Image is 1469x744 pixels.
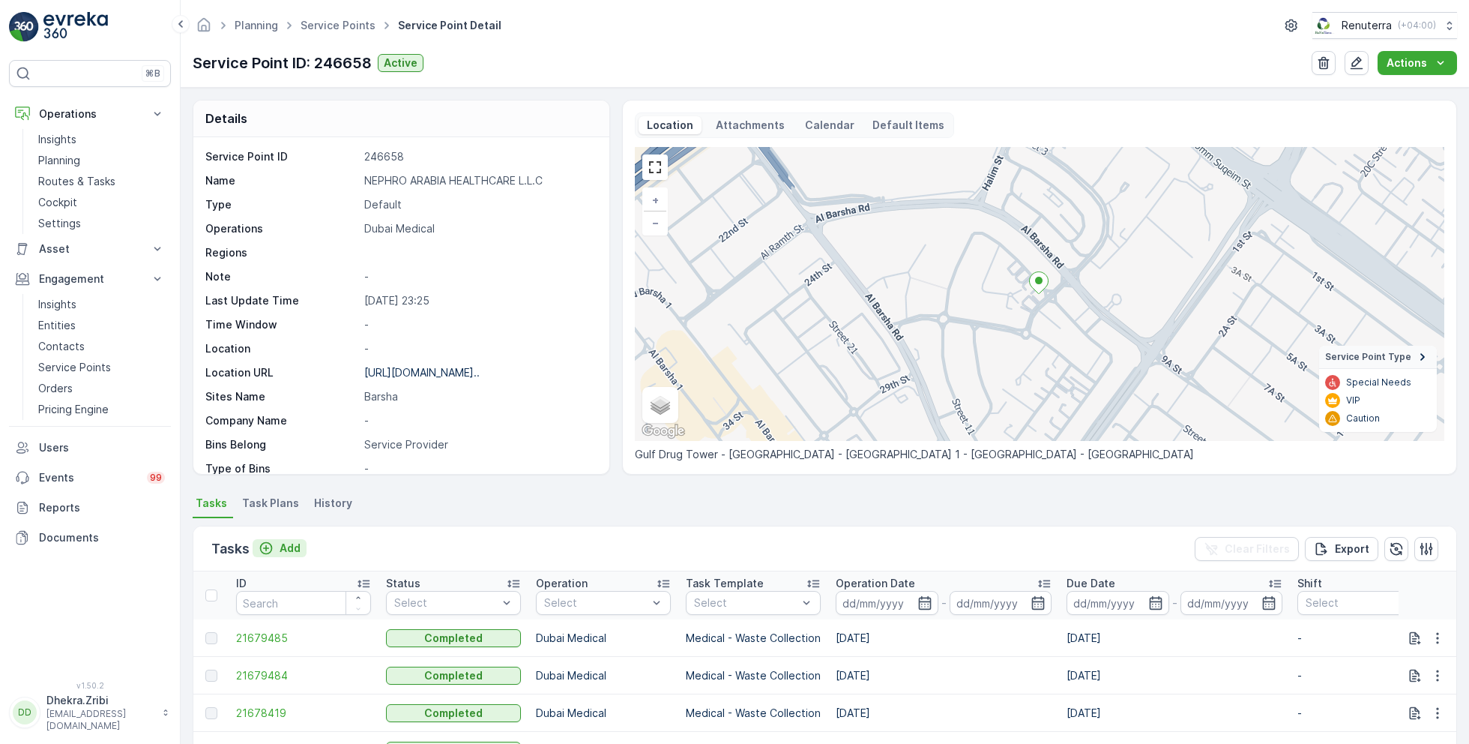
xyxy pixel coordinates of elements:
p: Location URL [205,365,358,380]
p: Default [364,197,594,212]
a: 21679484 [236,668,371,683]
a: View Fullscreen [644,156,666,178]
p: Insights [38,132,76,147]
button: Clear Filters [1195,537,1299,561]
p: Completed [424,706,483,721]
button: Operations [9,99,171,129]
p: Tasks [211,538,250,559]
input: dd/mm/yyyy [950,591,1052,615]
a: Zoom Out [644,211,666,234]
a: Entities [32,315,171,336]
a: Planning [32,150,171,171]
p: Completed [424,631,483,646]
a: Documents [9,523,171,553]
p: Company Name [205,413,358,428]
p: Entities [38,318,76,333]
p: Add [280,541,301,556]
p: Select [394,595,498,610]
div: Toggle Row Selected [205,670,217,682]
p: Dubai Medical [536,668,671,683]
a: Planning [235,19,278,31]
p: Medical - Waste Collection [686,706,821,721]
p: Special Needs [1346,376,1411,388]
span: − [652,216,660,229]
p: Operation Date [836,576,915,591]
p: Dhekra.Zribi [46,693,154,708]
p: Actions [1387,55,1427,70]
p: Name [205,173,358,188]
a: Insights [32,129,171,150]
a: Routes & Tasks [32,171,171,192]
a: 21678419 [236,706,371,721]
p: Medical - Waste Collection [686,668,821,683]
p: - [364,413,594,428]
a: Zoom In [644,189,666,211]
span: History [314,496,352,511]
p: Operation [536,576,588,591]
p: Settings [38,216,81,231]
button: Completed [386,629,521,647]
input: Search [236,591,371,615]
input: dd/mm/yyyy [836,591,938,615]
p: Task Template [686,576,764,591]
img: logo [9,12,39,42]
p: Shift [1297,576,1322,591]
td: [DATE] [828,694,1059,732]
button: Add [253,539,307,557]
span: Service Point Type [1325,351,1411,363]
p: Planning [38,153,80,168]
p: Time Window [205,317,358,332]
span: Service Point Detail [395,18,504,33]
p: Dubai Medical [364,221,594,236]
p: Default Items [872,118,944,133]
a: Insights [32,294,171,315]
td: [DATE] [1059,657,1290,694]
img: logo_light-DOdMpM7g.png [43,12,108,42]
td: [DATE] [1059,694,1290,732]
p: Location [205,341,358,356]
p: Service Points [38,360,111,375]
p: 246658 [364,149,594,164]
p: Gulf Drug Tower - [GEOGRAPHIC_DATA] - [GEOGRAPHIC_DATA] 1 - [GEOGRAPHIC_DATA] - [GEOGRAPHIC_DATA] [635,447,1444,462]
p: Select [1306,595,1409,610]
p: [EMAIL_ADDRESS][DOMAIN_NAME] [46,708,154,732]
p: Details [205,109,247,127]
td: [DATE] [828,619,1059,657]
p: Service Point ID [205,149,358,164]
p: Orders [38,381,73,396]
input: dd/mm/yyyy [1067,591,1169,615]
p: Last Update Time [205,293,358,308]
p: Clear Filters [1225,541,1290,556]
p: Note [205,269,358,284]
p: - [1297,631,1432,646]
button: Renuterra(+04:00) [1312,12,1457,39]
input: dd/mm/yyyy [1180,591,1283,615]
a: Users [9,433,171,463]
p: - [1297,668,1432,683]
a: Contacts [32,336,171,357]
p: Status [386,576,420,591]
div: Toggle Row Selected [205,632,217,644]
a: Layers [644,388,677,421]
p: Sites Name [205,389,358,404]
td: [DATE] [1059,619,1290,657]
a: 21679485 [236,631,371,646]
p: Active [384,55,417,70]
a: Reports [9,493,171,523]
p: Asset [39,241,141,256]
p: ( +04:00 ) [1398,19,1436,31]
p: 99 [150,472,162,484]
p: Events [39,470,138,485]
p: NEPHRO ARABIA HEALTHCARE L.L.C [364,173,594,188]
td: [DATE] [828,657,1059,694]
p: Documents [39,530,165,545]
p: Engagement [39,271,141,286]
img: Screenshot_2024-07-26_at_13.33.01.png [1312,17,1336,34]
span: Task Plans [242,496,299,511]
p: Regions [205,245,358,260]
p: Calendar [805,118,854,133]
p: Type of Bins [205,461,358,476]
span: v 1.50.2 [9,681,171,690]
p: ⌘B [145,67,160,79]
